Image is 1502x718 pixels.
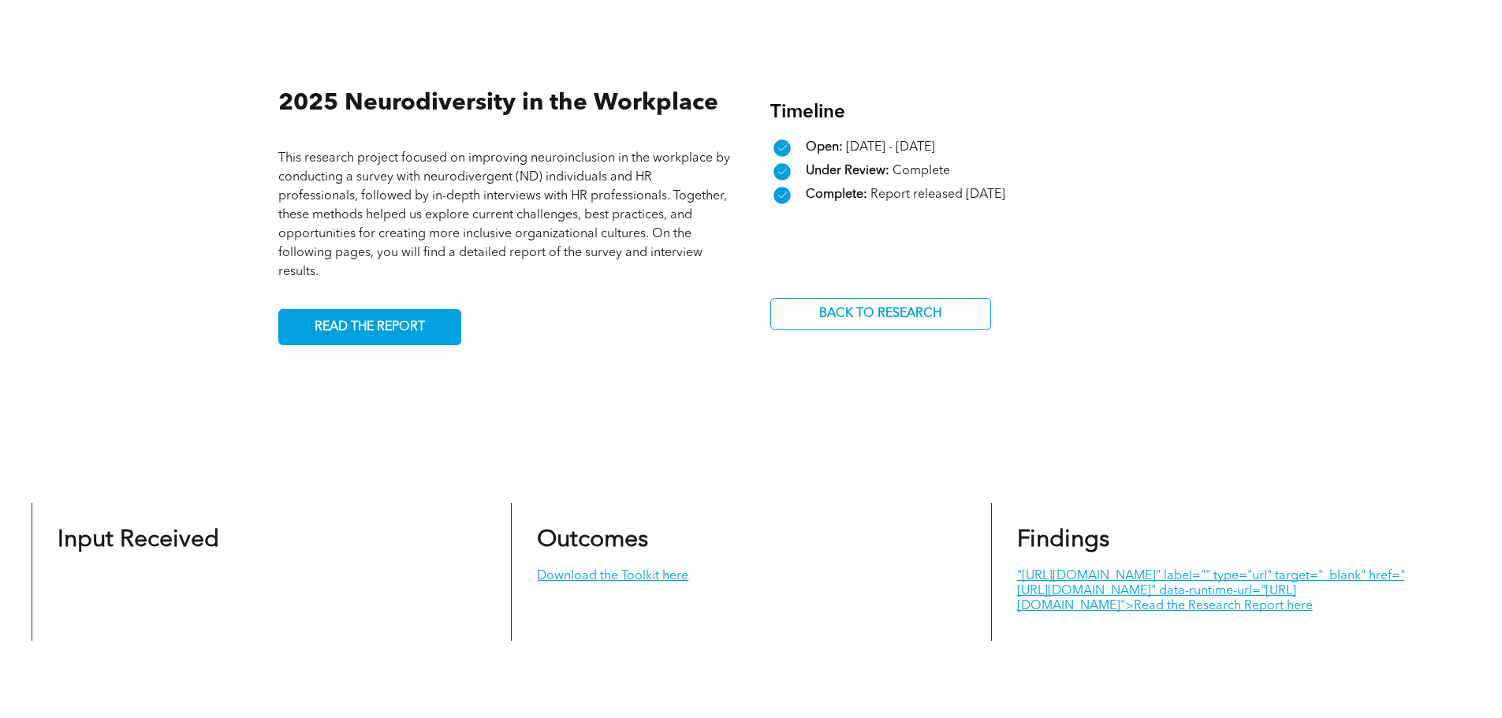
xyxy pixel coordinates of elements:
[806,188,867,201] span: Complete:
[537,570,688,582] a: Download the Toolkit here
[870,188,1005,201] span: Report released [DATE]
[309,312,430,343] span: READ THE REPORT
[770,103,845,122] span: Timeline
[846,141,935,154] span: [DATE] - [DATE]
[806,165,889,177] span: Under Review:
[770,298,991,330] a: BACK TO RESEARCH
[278,152,730,278] span: This research project focused on improving neuroinclusion in the workplace by conducting a survey...
[893,165,950,177] span: Complete
[278,309,461,345] a: READ THE REPORT
[537,528,648,552] span: Outcomes
[278,91,718,115] span: 2025 Neurodiversity in the Workplace
[1017,528,1109,552] span: Findings
[1017,570,1405,612] a: "[URL][DOMAIN_NAME]" label="" type="url" target="_blank" href="[URL][DOMAIN_NAME]" data-runtime-u...
[814,299,947,329] span: BACK TO RESEARCH
[58,528,219,552] span: Input Received
[806,141,843,154] span: Open:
